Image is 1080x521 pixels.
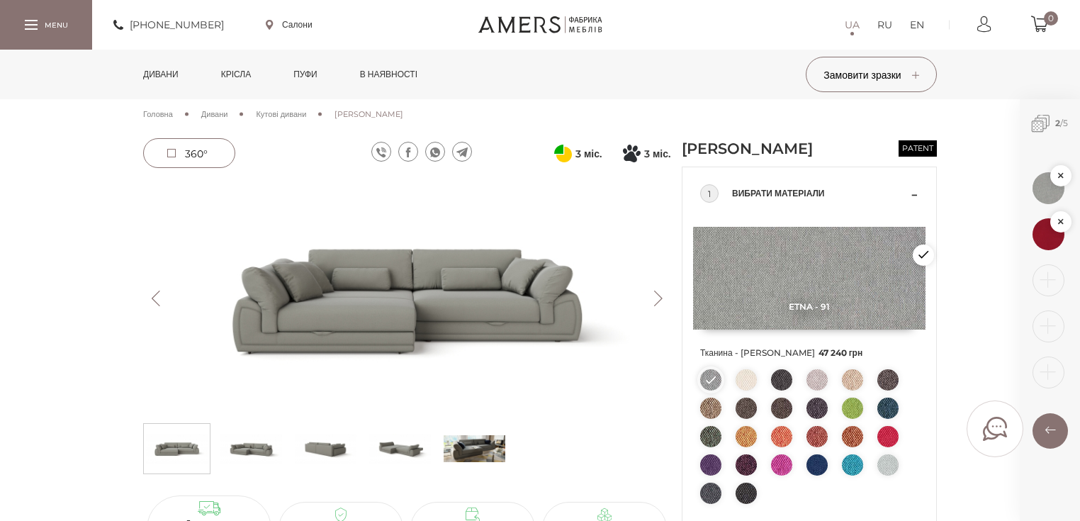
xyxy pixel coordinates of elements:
a: Крісла [210,50,261,99]
svg: Оплата частинами від ПриватБанку [554,145,572,162]
img: s_ [444,427,505,470]
button: Previous [143,291,168,306]
div: 1 [700,184,719,203]
img: Кутовий Диван ДЖЕММА s-1 [220,427,282,470]
span: Вибрати матеріали [732,185,908,202]
a: whatsapp [425,142,445,162]
h1: [PERSON_NAME] [682,138,845,159]
img: Кутовий Диван ДЖЕММА -0 [143,181,670,416]
img: Etna - 91 [693,227,926,330]
img: 1576662562.jpg [1033,218,1064,250]
a: в наявності [349,50,428,99]
span: Головна [143,109,173,119]
b: 2 [1055,118,1060,128]
img: Кутовий Диван ДЖЕММА s-2 [295,427,356,470]
button: Next [646,291,670,306]
button: Замовити зразки [806,57,937,92]
a: facebook [398,142,418,162]
span: Замовити зразки [823,69,918,82]
a: EN [910,16,924,33]
img: Кутовий Диван ДЖЕММА s-3 [369,427,431,470]
span: Кутові дивани [256,109,306,119]
a: viber [371,142,391,162]
img: 1576664823.jpg [1033,172,1064,204]
span: Дивани [201,109,228,119]
a: 360° [143,138,235,168]
svg: Покупка частинами від Монобанку [623,145,641,162]
a: RU [877,16,892,33]
span: Etna - 91 [693,301,926,312]
span: 47 240 грн [819,347,863,358]
span: 5 [1063,118,1068,128]
a: Кутові дивани [256,108,306,121]
a: telegram [452,142,472,162]
a: Дивани [133,50,189,99]
span: 0 [1044,11,1058,26]
span: 3 міс. [644,145,670,162]
span: 3 міс. [575,145,602,162]
span: patent [899,140,937,157]
a: Головна [143,108,173,121]
a: UA [845,16,860,33]
a: [PHONE_NUMBER] [113,16,224,33]
a: Пуфи [283,50,328,99]
a: Салони [266,18,313,31]
a: Дивани [201,108,228,121]
span: Тканина - [PERSON_NAME] [700,344,918,362]
span: 360° [185,147,208,160]
span: / [1020,99,1080,148]
img: Кутовий Диван ДЖЕММА s-0 [146,427,208,470]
